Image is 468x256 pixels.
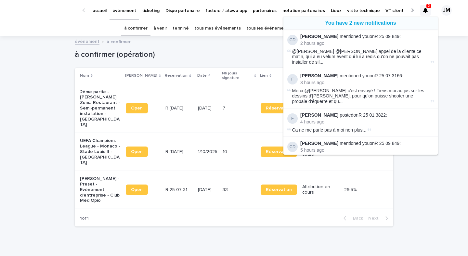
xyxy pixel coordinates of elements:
p: R [DATE] [165,104,185,111]
span: Open [131,106,143,110]
a: tous mes événements [194,21,240,36]
strong: [PERSON_NAME] [300,141,338,146]
a: événement [75,37,99,45]
span: Open [131,149,143,154]
div: Céline Dislaire [290,35,295,45]
span: Next [368,216,383,221]
span: Réservation [266,106,292,110]
p: [PERSON_NAME] [125,72,157,79]
strong: [PERSON_NAME] [300,73,338,78]
strong: [PERSON_NAME] [300,34,338,39]
p: UEFA Champions League - Monaco - Stade Louis II - [GEOGRAPHIC_DATA] [80,138,121,165]
a: Réservation [261,147,297,157]
tr: 2ème partie - [PERSON_NAME] Zuma Restaurant - Semi-permanent installation - [GEOGRAPHIC_DATA]Open... [75,84,393,133]
p: 5 hours ago [300,147,434,153]
p: 29.5% [344,186,358,193]
strong: [PERSON_NAME] [300,112,338,118]
a: R 25 07 3166 [375,73,402,78]
p: 10 [223,148,228,155]
a: tous les événements ATAWA [246,21,305,36]
span: Merci @[PERSON_NAME] c'est envoyé ! Tiens moi au jus sur les dessins d'[PERSON_NAME], pour qu'on ... [292,88,429,104]
span: Open [131,187,143,192]
p: 1/10/2025 [198,149,217,155]
h1: à confirmer (opération) [75,50,291,59]
tr: [PERSON_NAME] - Preset - Evènement d'entreprise - Club Med OpioOpenR 25 07 3166R 25 07 3166 [DATE... [75,171,393,209]
div: 2 [420,5,431,16]
a: R 25 09 849 [375,34,399,39]
p: Lien [260,72,268,79]
p: Attribution en cours [302,184,339,195]
p: [DATE] [198,187,217,193]
p: R [DATE] [165,148,185,155]
p: mentioned you on : [300,73,434,79]
span: @[PERSON_NAME] @[PERSON_NAME] appel de la cliente ce matin, qui a eu velum event qui lui a redis ... [292,49,429,65]
p: 2ème partie - [PERSON_NAME] Zuma Restaurant - Semi-permanent installation - [GEOGRAPHIC_DATA] [80,89,121,128]
p: Nb jours signature [222,70,253,82]
a: Open [126,103,148,113]
div: Fanny Dornier [291,74,294,84]
div: JM [441,5,452,16]
a: Open [126,147,148,157]
p: Nom [80,72,89,79]
p: 1 of 1 [75,211,94,226]
button: You have 2 new notifications [283,17,438,30]
p: posted on : [300,112,434,118]
div: Céline Dislaire [290,142,295,152]
button: Next [366,215,393,221]
p: mentioned you on : [300,34,434,39]
p: 2 [428,4,430,8]
button: Back [338,215,366,221]
p: mentioned you on : [300,141,434,146]
p: 2 hours ago [300,41,434,46]
tr: UEFA Champions League - Monaco - Stade Louis II - [GEOGRAPHIC_DATA]OpenR [DATE]R [DATE] 1/10/2025... [75,133,393,171]
a: You have 2 new notifications [325,20,396,26]
p: à confirmer [107,38,131,45]
p: R 25 07 3166 [165,186,194,193]
p: 33 [223,186,229,193]
p: Reservation [165,72,188,79]
p: Date [197,72,207,79]
div: Fanny Dornier [291,113,294,124]
a: à venir [153,21,167,36]
span: Back [349,216,363,221]
p: [DATE] [198,106,217,111]
span: Réservation [266,149,292,154]
a: Réservation [261,185,297,195]
img: Ls34BcGeRexTGTNfXpUC [13,4,76,17]
span: Ca ne me parle pas à moi non plus... [292,127,367,133]
a: Open [126,185,148,195]
a: à confirmer [124,21,148,36]
a: Réservation [261,103,297,113]
a: terminé [173,21,188,36]
p: [PERSON_NAME] - Preset - Evènement d'entreprise - Club Med Opio [80,176,121,203]
span: Réservation [266,187,292,192]
p: 4 hours ago [300,119,434,125]
a: R 25 09 849 [375,141,399,146]
p: 3 hours ago [300,80,434,85]
a: R 25 01 3822 [358,112,386,118]
p: 7 [223,104,227,111]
